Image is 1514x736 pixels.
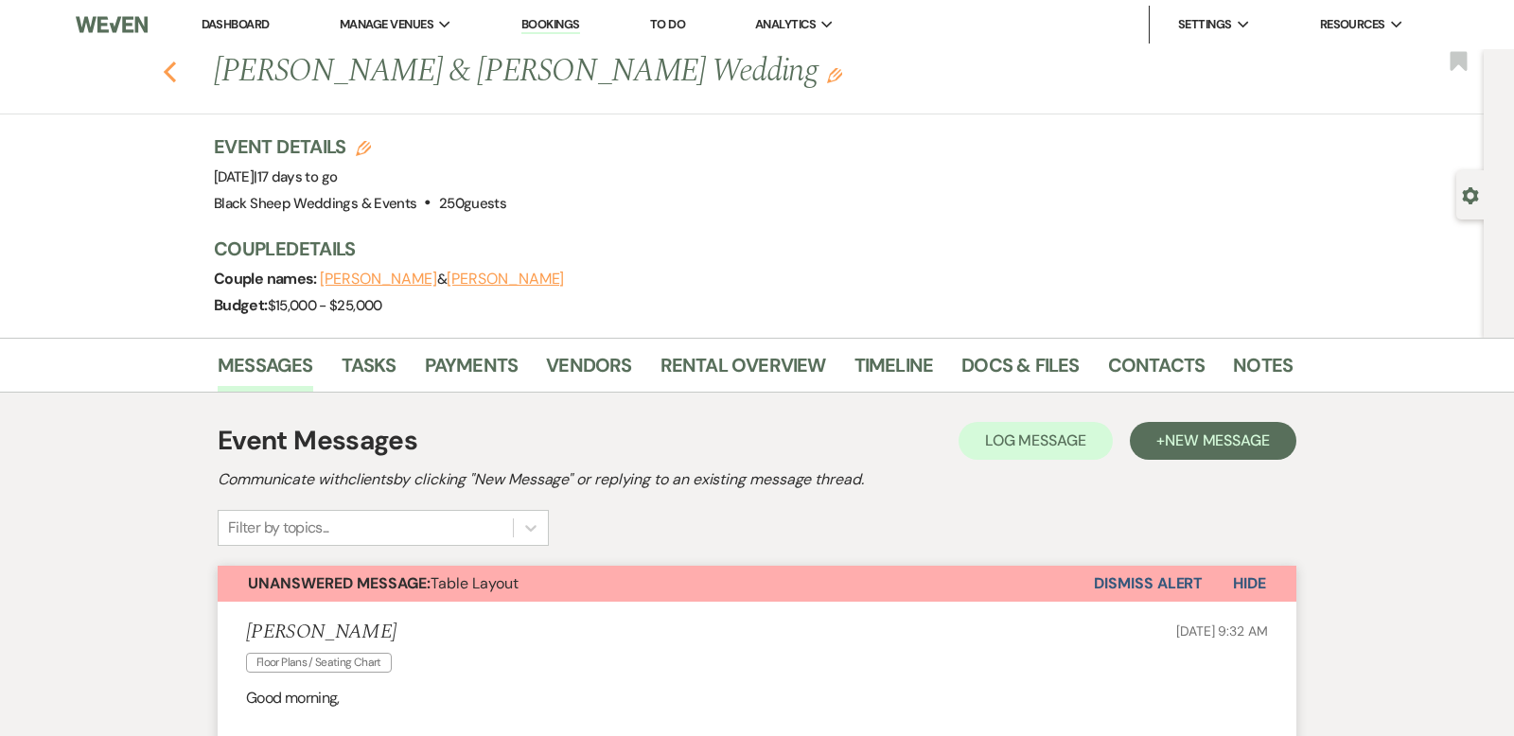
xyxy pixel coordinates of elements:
[218,350,313,392] a: Messages
[961,350,1079,392] a: Docs & Files
[202,16,270,32] a: Dashboard
[827,66,842,83] button: Edit
[854,350,934,392] a: Timeline
[1203,566,1296,602] button: Hide
[1130,422,1296,460] button: +New Message
[214,295,268,315] span: Budget:
[546,350,631,392] a: Vendors
[248,573,519,593] span: Table Layout
[320,270,564,289] span: &
[1320,15,1385,34] span: Resources
[1233,350,1293,392] a: Notes
[228,517,329,539] div: Filter by topics...
[1165,430,1270,450] span: New Message
[959,422,1113,460] button: Log Message
[246,686,1268,710] p: Good morning,
[254,167,337,186] span: |
[1108,350,1206,392] a: Contacts
[755,15,816,34] span: Analytics
[447,272,564,287] button: [PERSON_NAME]
[425,350,519,392] a: Payments
[257,167,338,186] span: 17 days to go
[320,272,437,287] button: [PERSON_NAME]
[214,167,337,186] span: [DATE]
[218,566,1094,602] button: Unanswered Message:Table Layout
[214,49,1062,95] h1: [PERSON_NAME] & [PERSON_NAME] Wedding
[985,430,1086,450] span: Log Message
[248,573,431,593] strong: Unanswered Message:
[650,16,685,32] a: To Do
[218,468,1296,491] h2: Communicate with clients by clicking "New Message" or replying to an existing message thread.
[439,194,506,213] span: 250 guests
[660,350,826,392] a: Rental Overview
[1233,573,1266,593] span: Hide
[1176,622,1268,640] span: [DATE] 9:32 AM
[1462,185,1479,203] button: Open lead details
[246,621,401,644] h5: [PERSON_NAME]
[246,653,392,673] span: Floor Plans / Seating Chart
[340,15,433,34] span: Manage Venues
[1178,15,1232,34] span: Settings
[214,194,416,213] span: Black Sheep Weddings & Events
[76,5,148,44] img: Weven Logo
[218,421,417,461] h1: Event Messages
[521,16,580,34] a: Bookings
[214,269,320,289] span: Couple names:
[342,350,396,392] a: Tasks
[214,236,1274,262] h3: Couple Details
[214,133,506,160] h3: Event Details
[268,296,382,315] span: $15,000 - $25,000
[1094,566,1203,602] button: Dismiss Alert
